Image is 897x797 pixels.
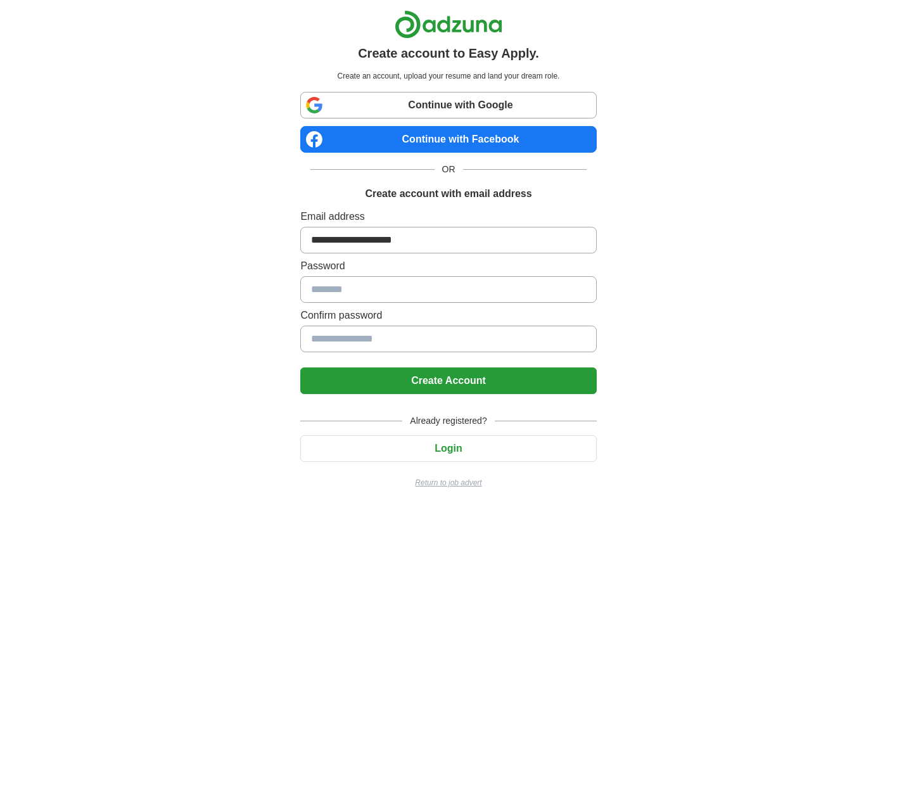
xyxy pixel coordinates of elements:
[300,443,596,454] a: Login
[300,258,596,274] label: Password
[300,367,596,394] button: Create Account
[358,44,539,63] h1: Create account to Easy Apply.
[402,414,494,428] span: Already registered?
[300,308,596,323] label: Confirm password
[300,126,596,153] a: Continue with Facebook
[435,163,463,176] span: OR
[300,477,596,488] a: Return to job advert
[365,186,531,201] h1: Create account with email address
[300,92,596,118] a: Continue with Google
[395,10,502,39] img: Adzuna logo
[300,209,596,224] label: Email address
[300,435,596,462] button: Login
[303,70,594,82] p: Create an account, upload your resume and land your dream role.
